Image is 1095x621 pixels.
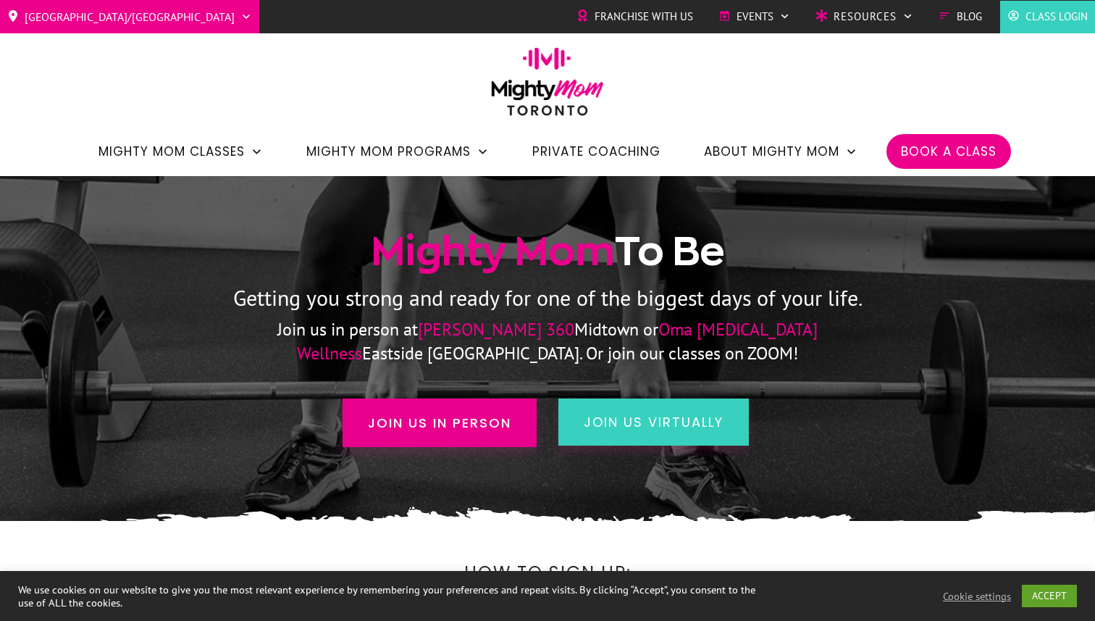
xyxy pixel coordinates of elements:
span: Mighty Mom Programs [306,139,471,164]
span: [PERSON_NAME] 360 [418,318,574,341]
a: ACCEPT [1022,585,1077,607]
a: Class Login [1007,6,1088,28]
span: [GEOGRAPHIC_DATA]/[GEOGRAPHIC_DATA] [25,5,235,28]
a: Join us in person [343,399,537,447]
span: Mighty Mom [371,229,615,272]
span: How to Sign Up: [464,561,632,585]
a: About Mighty Mom [704,139,857,164]
a: Cookie settings [943,590,1011,603]
a: Book a Class [901,139,997,164]
span: Join us in person [368,413,511,433]
h1: To Be [114,225,981,278]
a: Blog [939,6,982,28]
a: join us virtually [558,399,749,446]
a: Franchise with Us [576,6,693,28]
span: Blog [957,6,982,28]
a: [GEOGRAPHIC_DATA]/[GEOGRAPHIC_DATA] [7,5,252,28]
a: Mighty Mom Classes [98,139,263,164]
span: Class Login [1025,6,1088,28]
a: Resources [815,6,913,28]
span: join us virtually [584,413,723,431]
span: Events [737,6,773,28]
span: Franchise with Us [595,6,693,28]
p: Getting you strong and ready for one of the biggest days of your life. [114,279,981,317]
p: Join us in person at Midtown or Eastside [GEOGRAPHIC_DATA]. Or join our classes on ZOOM! [217,318,879,365]
span: About Mighty Mom [704,139,839,164]
a: Events [718,6,790,28]
span: Oma [MEDICAL_DATA] Wellness [297,318,818,364]
span: Mighty Mom Classes [98,139,245,164]
a: Private Coaching [532,139,660,164]
span: Resources [834,6,897,28]
div: We use cookies on our website to give you the most relevant experience by remembering your prefer... [18,583,759,609]
a: Mighty Mom Programs [306,139,489,164]
img: mightymom-logo-toronto [484,47,611,126]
